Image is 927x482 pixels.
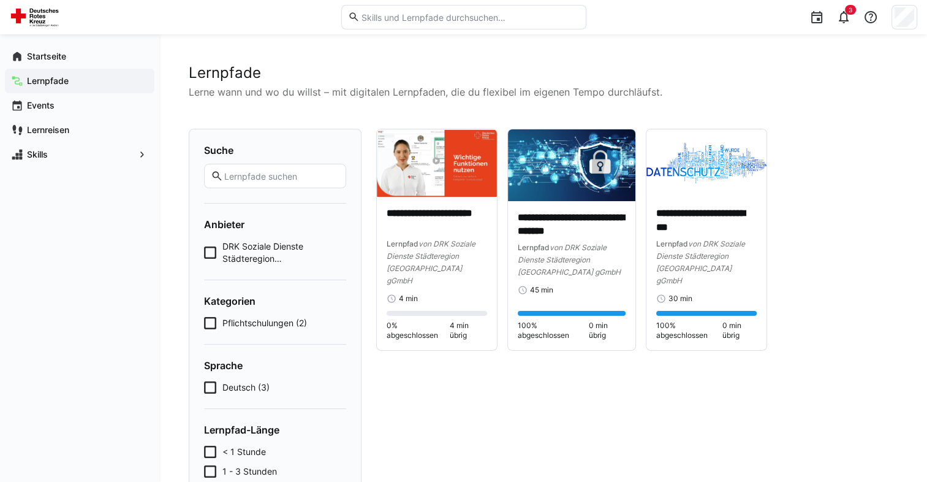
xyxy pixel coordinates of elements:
span: 1 - 3 Stunden [222,465,277,478]
span: 30 min [668,294,692,304]
img: image [377,129,497,197]
h4: Kategorien [204,295,346,307]
span: 0 min übrig [589,321,626,340]
span: Lernpfad [387,239,418,248]
span: von DRK Soziale Dienste Städteregion [GEOGRAPHIC_DATA] gGmbH [656,239,745,285]
span: 100% abgeschlossen [656,321,722,340]
span: von DRK Soziale Dienste Städteregion [GEOGRAPHIC_DATA] gGmbH [518,243,621,277]
span: Pflichtschulungen (2) [222,317,307,329]
span: < 1 Stunde [222,446,266,458]
h2: Lernpfade [189,64,898,82]
p: Lerne wann und wo du willst – mit digitalen Lernpfaden, die du flexibel im eigenen Tempo durchläu... [189,85,898,99]
span: Lernpfad [518,243,550,252]
input: Lernpfade suchen [223,170,339,182]
span: 0% abgeschlossen [387,321,450,340]
span: 0 min übrig [722,321,757,340]
span: 4 min [399,294,418,304]
span: 100% abgeschlossen [518,321,588,340]
input: Skills und Lernpfade durchsuchen… [360,12,579,23]
span: 4 min übrig [450,321,487,340]
h4: Lernpfad-Länge [204,424,346,436]
span: 45 min [530,285,553,295]
span: Deutsch (3) [222,381,270,394]
span: 3 [849,6,852,13]
h4: Suche [204,144,346,156]
span: Lernpfad [656,239,688,248]
img: image [646,129,766,197]
img: image [508,129,635,201]
span: DRK Soziale Dienste Städteregion [GEOGRAPHIC_DATA] gGmbH (3) [222,240,346,265]
h4: Anbieter [204,218,346,231]
span: von DRK Soziale Dienste Städteregion [GEOGRAPHIC_DATA] gGmbH [387,239,475,285]
h4: Sprache [204,359,346,372]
